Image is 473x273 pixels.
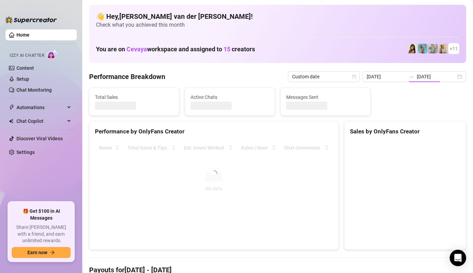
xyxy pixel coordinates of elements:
span: to [409,74,414,79]
span: Active Chats [191,93,269,101]
img: Tokyo [408,44,417,53]
div: Sales by OnlyFans Creator [350,127,460,136]
span: + 11 [450,45,458,52]
div: Open Intercom Messenger [450,250,466,266]
a: Content [16,65,34,71]
span: arrow-right [50,250,55,255]
input: Start date [367,73,406,80]
span: loading [209,169,219,178]
input: End date [417,73,456,80]
span: thunderbolt [9,105,14,110]
img: Olivia [428,44,438,53]
a: Discover Viral Videos [16,136,63,141]
span: swap-right [409,74,414,79]
span: Chat Copilot [16,116,65,127]
a: Setup [16,76,29,82]
span: Share [PERSON_NAME] with a friend, and earn unlimited rewards [12,224,71,244]
h4: 👋 Hey, [PERSON_NAME] van der [PERSON_NAME] ! [96,12,459,21]
span: Earn now [27,250,47,255]
span: calendar [352,75,356,79]
a: Home [16,32,29,38]
img: logo-BBDzfeDw.svg [5,16,57,23]
h1: You are on workspace and assigned to creators [96,45,255,53]
button: Earn nowarrow-right [12,247,71,258]
img: Dominis [418,44,427,53]
img: Chat Copilot [9,119,13,123]
span: 15 [223,45,230,53]
span: Messages Sent [286,93,365,101]
span: Automations [16,102,65,113]
a: Settings [16,149,35,155]
span: Check what you achieved this month [96,21,459,29]
span: 🎁 Get $100 in AI Messages [12,208,71,221]
span: Total Sales [95,93,173,101]
img: Megan [438,44,448,53]
img: AI Chatter [47,50,58,60]
div: Performance by OnlyFans Creator [95,127,333,136]
span: Izzy AI Chatter [10,52,44,59]
h4: Performance Breakdown [89,72,165,81]
a: Chat Monitoring [16,87,52,93]
span: Custom date [292,71,356,82]
span: Cevaya [126,45,147,53]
